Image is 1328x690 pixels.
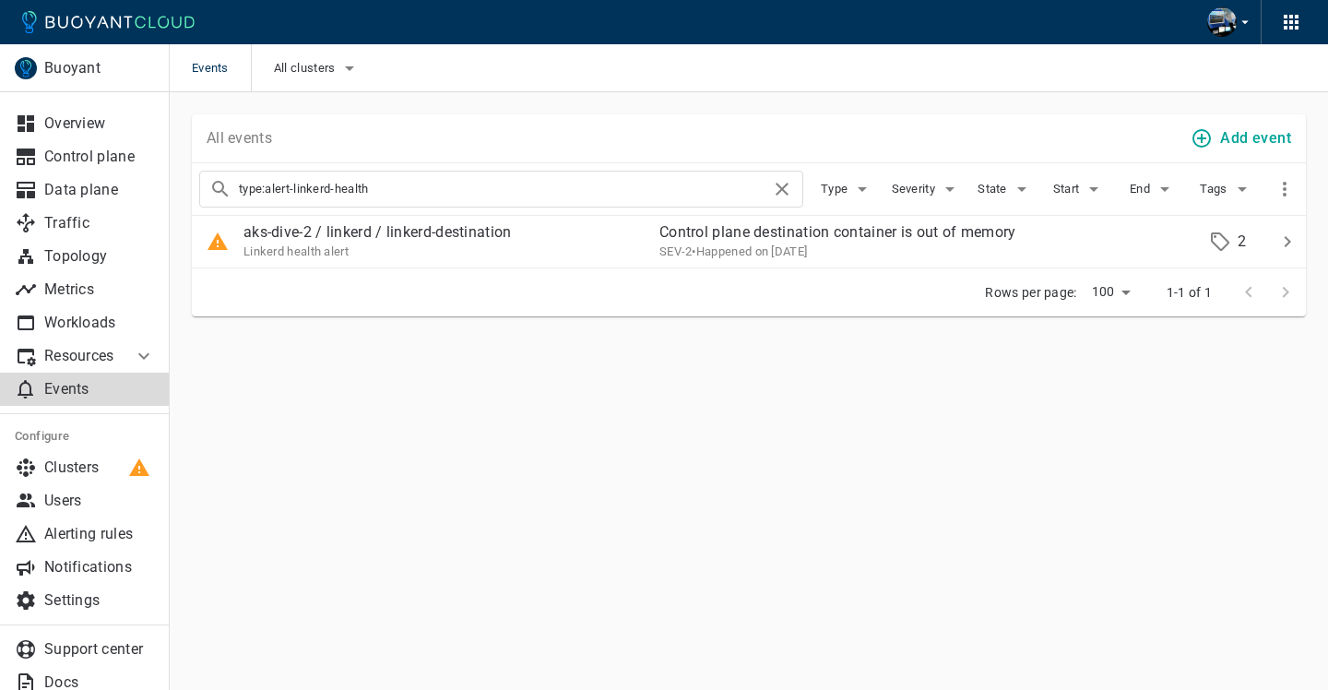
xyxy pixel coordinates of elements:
[274,61,339,76] span: All clusters
[239,176,771,202] input: Search
[44,591,155,610] p: Settings
[1200,182,1230,196] span: Tags
[44,347,118,365] p: Resources
[44,558,155,577] p: Notifications
[44,59,154,77] p: Buoyant
[44,181,155,199] p: Data plane
[1207,7,1237,37] img: Andrew Seigner
[1053,182,1084,196] span: Start
[659,223,1170,242] p: Control plane destination container is out of memory
[274,54,362,82] button: All clusters
[892,175,961,203] button: Severity
[44,640,155,659] p: Support center
[1167,283,1212,302] p: 1-1 of 1
[1206,228,1269,256] div: 2
[978,182,1011,196] span: State
[44,525,155,543] p: Alerting rules
[44,280,155,299] p: Metrics
[1197,175,1256,203] button: Tags
[1085,279,1137,305] div: 100
[44,114,155,133] p: Overview
[1238,232,1246,251] p: 2
[44,148,155,166] p: Control plane
[44,380,155,399] p: Events
[15,57,37,79] img: Buoyant
[243,244,349,258] span: Linkerd health alert
[1220,129,1291,148] h4: Add event
[44,314,155,332] p: Workloads
[985,283,1076,302] p: Rows per page:
[243,223,512,242] p: aks-dive-2 / linkerd / linkerd-destination
[892,182,939,196] span: Severity
[659,244,693,258] span: SEV-2
[15,429,155,444] h5: Configure
[44,247,155,266] p: Topology
[207,129,272,148] p: All events
[192,44,251,92] span: Events
[755,244,808,258] relative-time: on [DATE]
[818,175,877,203] button: Type
[821,182,851,196] span: Type
[1123,175,1182,203] button: End
[44,214,155,232] p: Traffic
[44,458,155,477] p: Clusters
[976,175,1035,203] button: State
[1187,122,1298,155] button: Add event
[692,244,807,258] span: Sat, 22 Feb 2025 10:23:22 PST / Sat, 22 Feb 2025 18:23:22 UTC
[44,492,155,510] p: Users
[1130,182,1154,196] span: End
[1049,175,1109,203] button: Start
